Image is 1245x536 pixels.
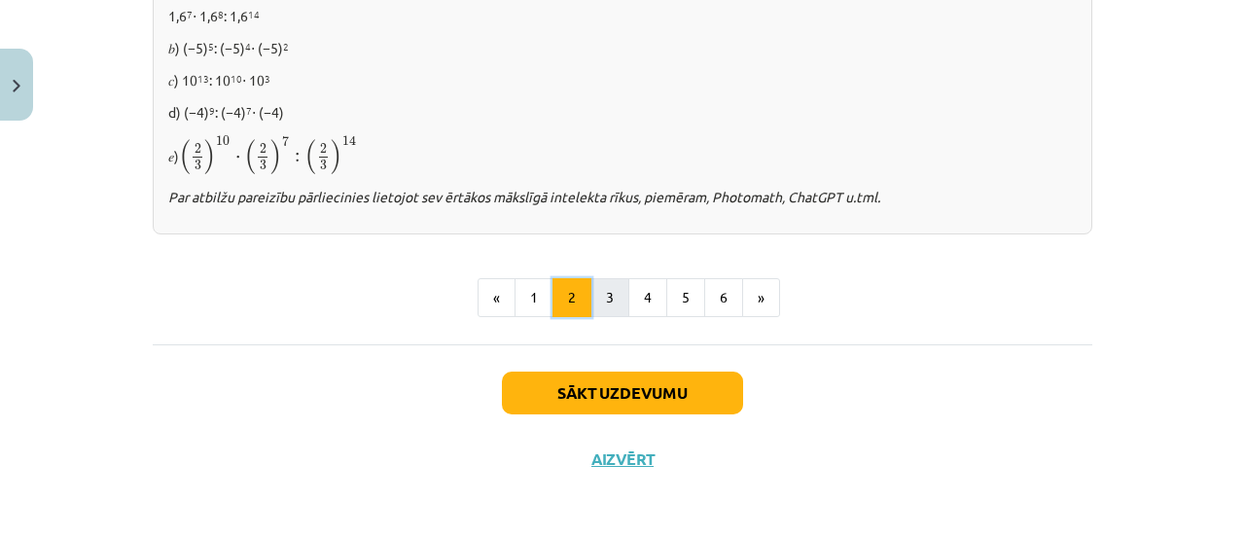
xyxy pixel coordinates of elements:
[283,39,289,54] sup: 2
[168,70,1077,90] p: 𝑐) 10 : 10 ⋅ 10
[282,135,289,146] span: 7
[209,103,215,118] sup: 9
[187,7,193,21] sup: 7
[179,139,191,174] span: (
[195,161,201,170] span: 3
[666,278,705,317] button: 5
[478,278,516,317] button: «
[502,372,743,414] button: Sākt uzdevumu
[320,144,327,154] span: 2
[265,71,270,86] sup: 3
[260,144,267,154] span: 2
[218,7,224,21] sup: 8
[270,139,282,174] span: )
[168,188,880,205] i: Par atbilžu pareizību pārliecinies lietojot sev ērtākos mākslīgā intelekta rīkus, piemēram, Photo...
[235,156,240,161] span: ⋅
[552,278,591,317] button: 2
[197,71,209,86] sup: 13
[248,7,260,21] sup: 14
[231,71,242,86] sup: 10
[304,139,316,174] span: (
[168,6,1077,26] p: 1,6 ⋅ 1,6 : 1,6
[244,139,256,174] span: (
[246,103,252,118] sup: 7
[590,278,629,317] button: 3
[168,38,1077,58] p: 𝑏) (−5) : (−5) ⋅ (−5)
[195,144,201,154] span: 2
[216,136,230,146] span: 10
[586,449,659,469] button: Aizvērt
[153,278,1092,317] nav: Page navigation example
[204,139,216,174] span: )
[515,278,553,317] button: 1
[704,278,743,317] button: 6
[13,80,20,92] img: icon-close-lesson-0947bae3869378f0d4975bcd49f059093ad1ed9edebbc8119c70593378902aed.svg
[260,161,267,170] span: 3
[742,278,780,317] button: »
[168,134,1077,175] p: 𝑒)
[295,153,300,162] span: :
[320,161,327,170] span: 3
[245,39,251,54] sup: 4
[342,135,356,146] span: 14
[628,278,667,317] button: 4
[331,139,342,174] span: )
[168,102,1077,123] p: d) (−4) : (−4) ⋅ (−4)
[208,39,214,54] sup: 5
